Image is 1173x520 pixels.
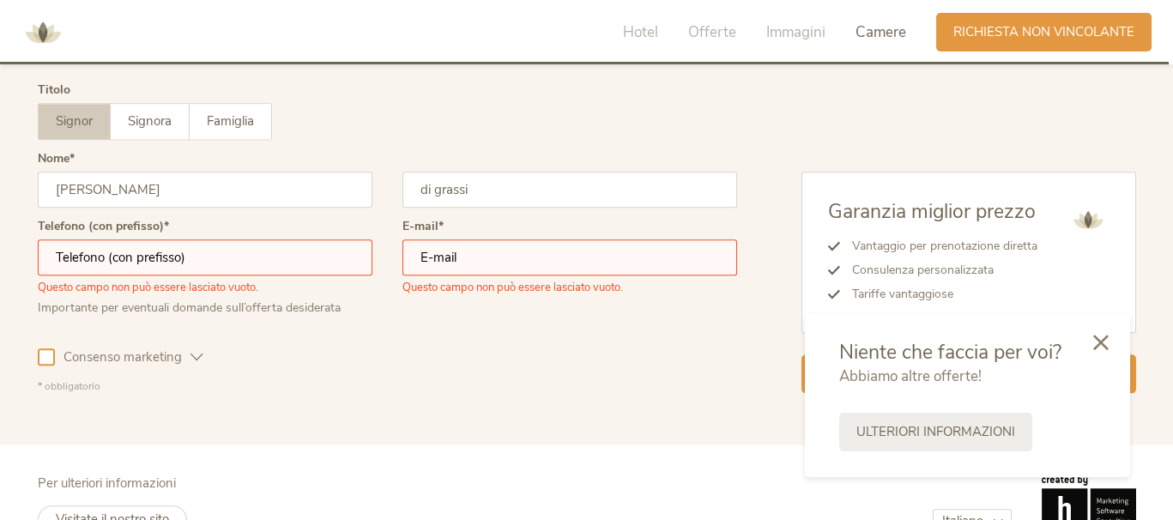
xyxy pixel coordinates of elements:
span: Garanzia miglior prezzo [828,198,1036,225]
label: Nome [38,153,75,165]
span: Hotel [623,22,658,42]
div: Titolo [38,84,70,96]
div: Importante per eventuali domande sull’offerta desiderata [38,295,372,317]
span: Questo campo non può essere lasciato vuoto. [402,275,623,295]
span: Consenso marketing [55,348,190,366]
img: AMONTI & LUNARIS Wellnessresort [17,7,69,58]
span: Famiglia [207,112,254,130]
input: E-mail [402,239,737,275]
a: AMONTI & LUNARIS Wellnessresort [17,26,69,38]
input: Nome [38,172,372,208]
label: E-mail [402,221,444,233]
span: Camere [856,22,906,42]
img: AMONTI & LUNARIS Wellnessresort [1067,198,1110,241]
li: Consulenza personalizzata [840,258,1037,282]
label: Telefono (con prefisso) [38,221,169,233]
span: Immagini [766,22,825,42]
span: Ulteriori informazioni [856,423,1015,441]
div: * obbligatorio [38,379,737,394]
span: Abbiamo altre offerte! [839,366,982,386]
span: Offerte [688,22,736,42]
span: Signora [128,112,172,130]
span: Signor [56,112,93,130]
li: Tariffe vantaggiose [840,282,1037,306]
input: Cognome [402,172,737,208]
li: Vantaggio per prenotazione diretta [840,234,1037,258]
span: Per ulteriori informazioni [38,475,176,492]
span: Richiesta non vincolante [953,23,1134,41]
input: Telefono (con prefisso) [38,239,372,275]
span: Niente che faccia per voi? [839,339,1061,366]
span: Questo campo non può essere lasciato vuoto. [38,275,258,295]
a: Ulteriori informazioni [839,413,1032,451]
